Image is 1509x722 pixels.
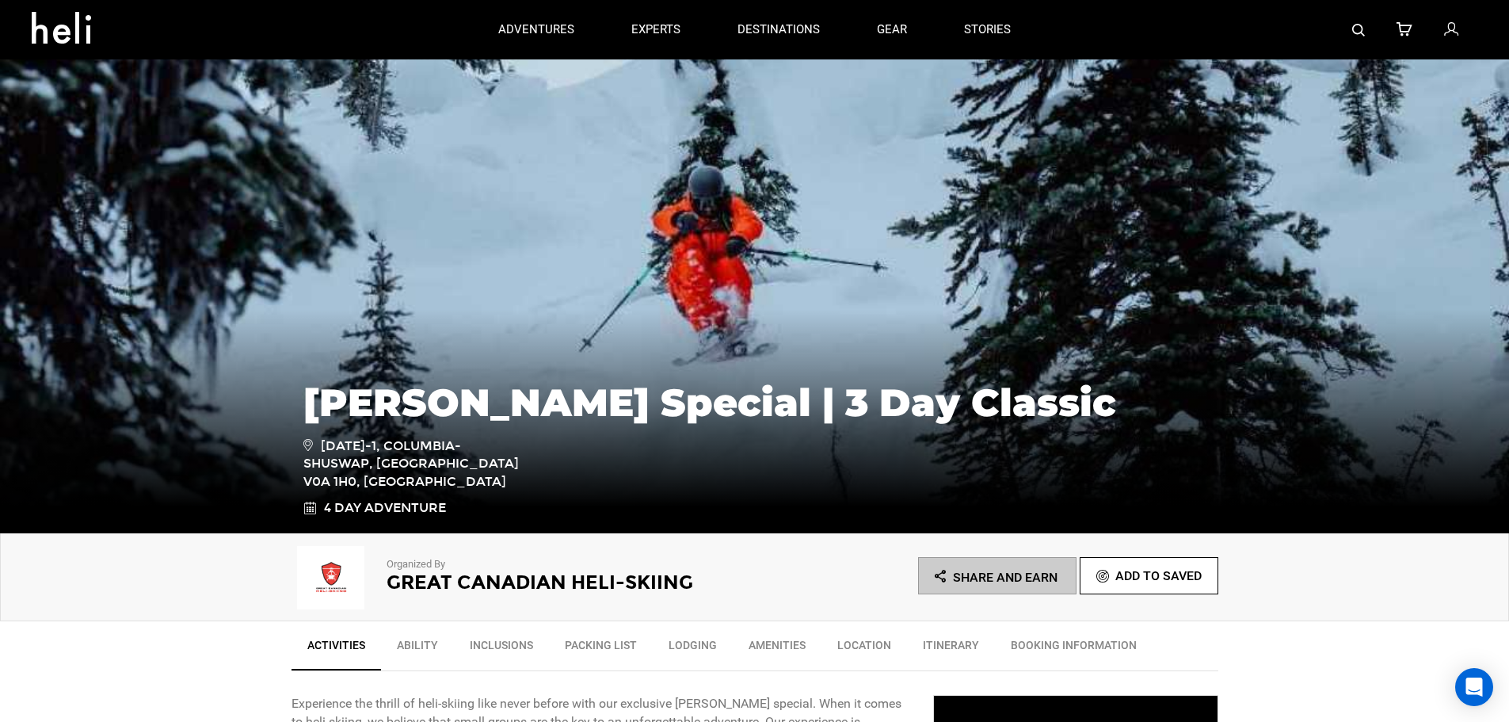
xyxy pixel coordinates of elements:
[292,629,381,670] a: Activities
[907,629,995,669] a: Itinerary
[498,21,574,38] p: adventures
[324,499,446,518] span: 4 Day Adventure
[821,629,907,669] a: Location
[1352,24,1365,36] img: search-bar-icon.svg
[737,21,820,38] p: destinations
[387,572,711,593] h2: Great Canadian Heli-Skiing
[387,557,711,572] p: Organized By
[733,629,821,669] a: Amenities
[454,629,549,669] a: Inclusions
[631,21,680,38] p: experts
[292,546,371,609] img: img_9251f6c852f2d69a6fdc2f2f53e7d310.png
[303,381,1206,424] h1: [PERSON_NAME] Special | 3 Day Classic
[381,629,454,669] a: Ability
[995,629,1153,669] a: BOOKING INFORMATION
[653,629,733,669] a: Lodging
[549,629,653,669] a: Packing List
[1455,668,1493,706] div: Open Intercom Messenger
[1115,568,1202,583] span: Add To Saved
[303,436,529,492] span: [DATE]-1, Columbia-Shuswap, [GEOGRAPHIC_DATA] V0A 1H0, [GEOGRAPHIC_DATA]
